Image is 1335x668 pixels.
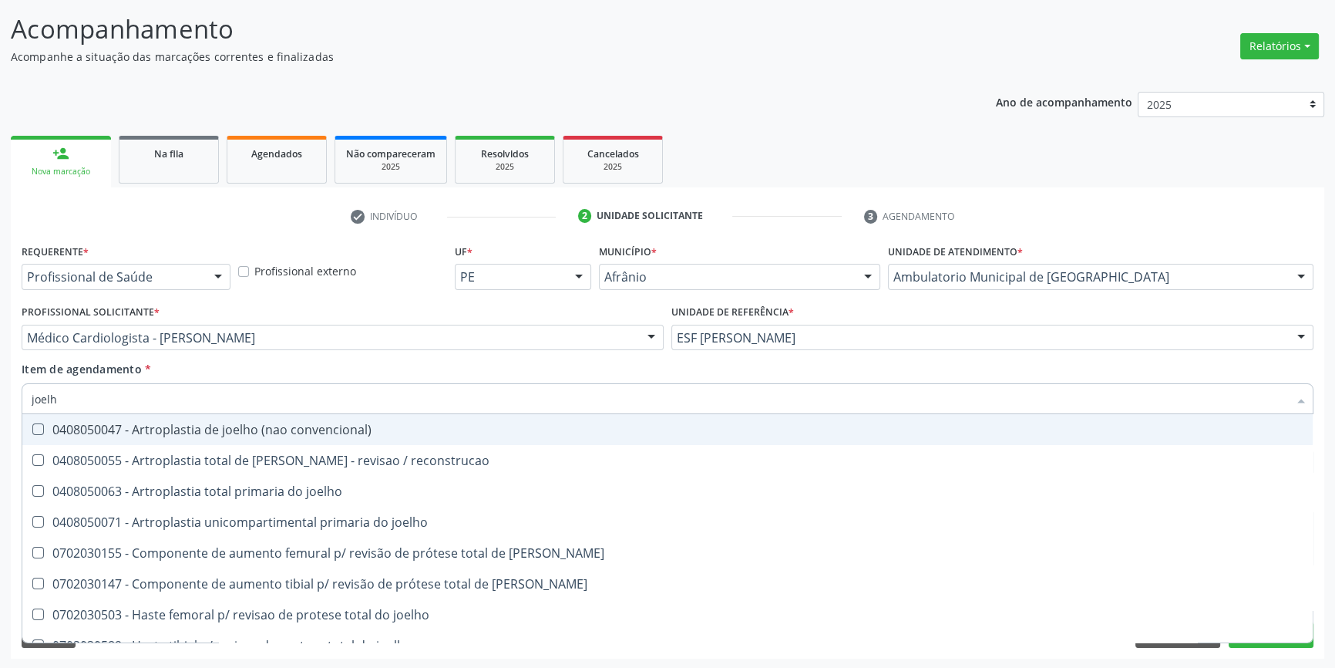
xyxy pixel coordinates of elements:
div: 0702030589 - Haste tibial p/ revisao de protese total do joelho [32,639,1303,652]
span: PE [460,269,560,285]
span: Afrânio [604,269,849,285]
div: 2025 [466,161,543,173]
label: Unidade de referência [671,301,794,325]
div: Nova marcação [22,166,100,177]
p: Acompanhe a situação das marcações correntes e finalizadas [11,49,930,65]
span: Ambulatorio Municipal de [GEOGRAPHIC_DATA] [893,269,1282,285]
div: 0702030155 - Componente de aumento femural p/ revisão de prótese total de [PERSON_NAME] [32,547,1303,559]
input: Buscar por procedimentos [32,383,1288,414]
div: 0408050063 - Artroplastia total primaria do joelho [32,485,1303,498]
label: Profissional externo [254,263,356,279]
span: Na fila [154,147,183,160]
div: Unidade solicitante [597,209,703,223]
button: Relatórios [1240,33,1319,59]
span: Não compareceram [346,147,435,160]
label: Município [599,240,657,264]
label: UF [455,240,472,264]
div: 2025 [346,161,435,173]
label: Requerente [22,240,89,264]
div: 0408050055 - Artroplastia total de [PERSON_NAME] - revisao / reconstrucao [32,454,1303,467]
div: 2025 [574,161,651,173]
span: Médico Cardiologista - [PERSON_NAME] [27,330,632,346]
span: Item de agendamento [22,362,142,376]
p: Ano de acompanhamento [996,92,1132,111]
p: Acompanhamento [11,10,930,49]
span: Agendados [251,147,302,160]
span: Cancelados [587,147,639,160]
span: Profissional de Saúde [27,269,199,285]
div: 0408050047 - Artroplastia de joelho (nao convencional) [32,423,1303,436]
div: 0702030147 - Componente de aumento tibial p/ revisão de prótese total de [PERSON_NAME] [32,578,1303,590]
span: ESF [PERSON_NAME] [677,330,1282,346]
label: Unidade de atendimento [888,240,1023,264]
label: Profissional Solicitante [22,301,160,325]
div: 0702030503 - Haste femoral p/ revisao de protese total do joelho [32,609,1303,621]
span: Resolvidos [481,147,529,160]
div: person_add [52,145,69,162]
div: 2 [578,209,592,223]
div: 0408050071 - Artroplastia unicompartimental primaria do joelho [32,516,1303,528]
